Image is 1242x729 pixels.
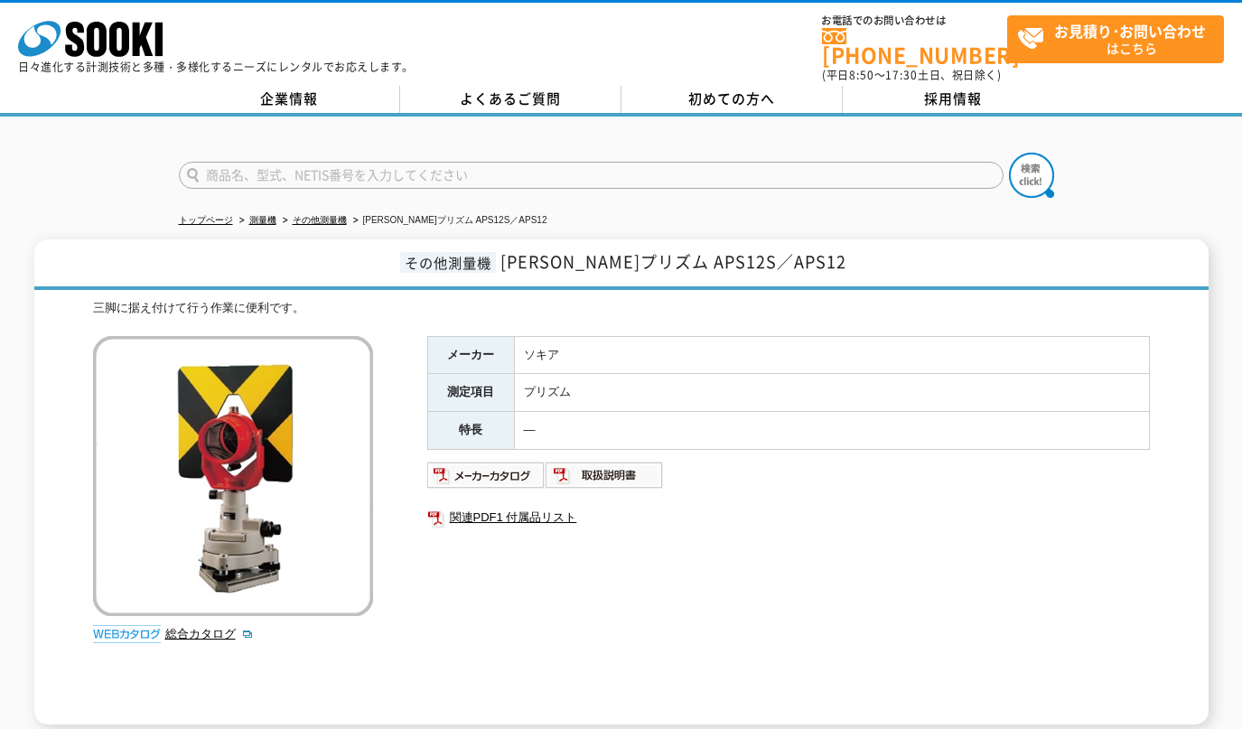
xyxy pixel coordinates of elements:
li: [PERSON_NAME]プリズム APS12S／APS12 [350,211,547,230]
a: トップページ [179,215,233,225]
span: はこちら [1017,16,1223,61]
a: メーカーカタログ [427,472,546,486]
strong: お見積り･お問い合わせ [1054,20,1206,42]
img: 一素子プリズム APS12S／APS12 [93,336,373,616]
img: btn_search.png [1009,153,1054,198]
td: プリズム [514,374,1149,412]
span: 17:30 [885,67,918,83]
p: 日々進化する計測技術と多種・多様化するニーズにレンタルでお応えします。 [18,61,414,72]
img: webカタログ [93,625,161,643]
td: ソキア [514,336,1149,374]
th: 測定項目 [427,374,514,412]
a: 関連PDF1 付属品リスト [427,506,1150,529]
th: メーカー [427,336,514,374]
span: 8:50 [849,67,874,83]
a: 企業情報 [179,86,400,113]
a: 総合カタログ [165,627,254,640]
td: ― [514,412,1149,450]
span: [PERSON_NAME]プリズム APS12S／APS12 [500,249,846,274]
a: [PHONE_NUMBER] [822,28,1007,65]
a: よくあるご質問 [400,86,621,113]
a: 測量機 [249,215,276,225]
div: 三脚に据え付けて行う作業に便利です。 [93,299,1150,318]
th: 特長 [427,412,514,450]
a: その他測量機 [293,215,347,225]
img: メーカーカタログ [427,461,546,490]
a: 採用情報 [843,86,1064,113]
a: 取扱説明書 [546,472,664,486]
span: お電話でのお問い合わせは [822,15,1007,26]
input: 商品名、型式、NETIS番号を入力してください [179,162,1004,189]
span: 初めての方へ [688,89,775,108]
img: 取扱説明書 [546,461,664,490]
a: 初めての方へ [621,86,843,113]
a: お見積り･お問い合わせはこちら [1007,15,1224,63]
span: (平日 ～ 土日、祝日除く) [822,67,1001,83]
span: その他測量機 [400,252,496,273]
